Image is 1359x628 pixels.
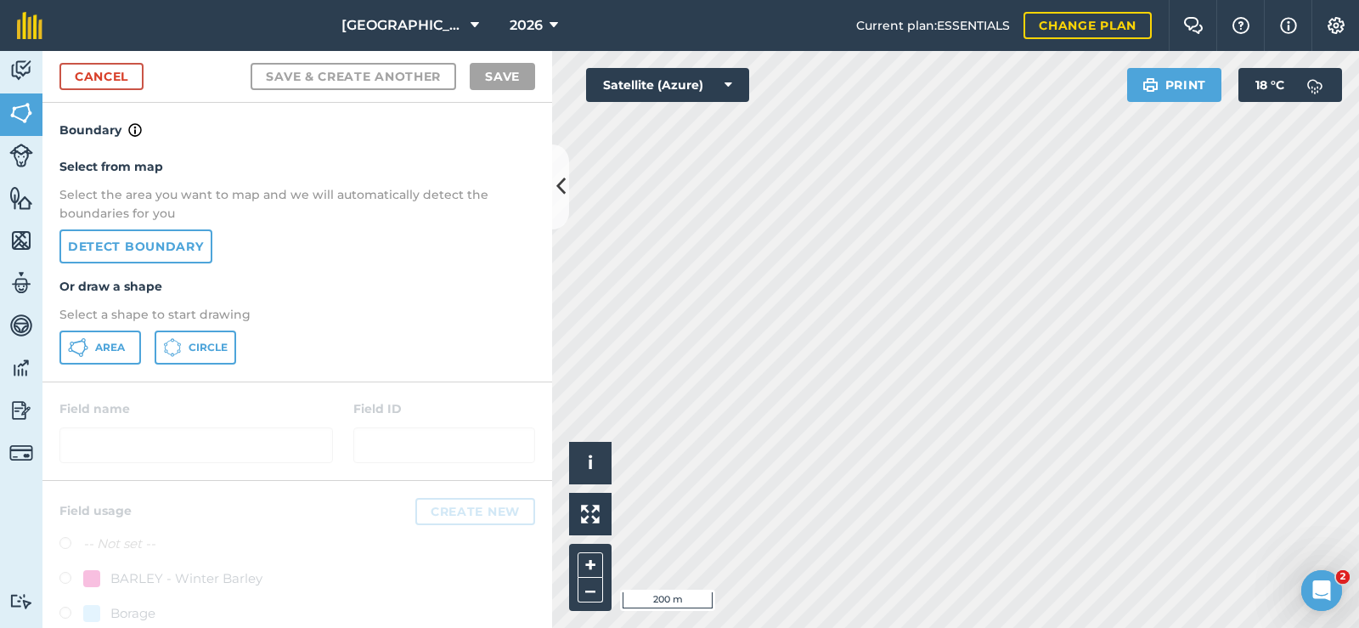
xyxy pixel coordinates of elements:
img: fieldmargin Logo [17,12,42,39]
span: [GEOGRAPHIC_DATA] [341,15,464,36]
button: + [578,552,603,578]
button: Print [1127,68,1222,102]
img: svg+xml;base64,PD94bWwgdmVyc2lvbj0iMS4wIiBlbmNvZGluZz0idXRmLTgiPz4KPCEtLSBHZW5lcmF0b3I6IEFkb2JlIE... [9,355,33,381]
span: i [588,452,593,473]
span: 2 [1336,570,1350,584]
img: svg+xml;base64,PHN2ZyB4bWxucz0iaHR0cDovL3d3dy53My5vcmcvMjAwMC9zdmciIHdpZHRoPSIxNyIgaGVpZ2h0PSIxNy... [1280,15,1297,36]
h4: Or draw a shape [59,277,535,296]
img: svg+xml;base64,PD94bWwgdmVyc2lvbj0iMS4wIiBlbmNvZGluZz0idXRmLTgiPz4KPCEtLSBHZW5lcmF0b3I6IEFkb2JlIE... [9,441,33,465]
button: Satellite (Azure) [586,68,749,102]
img: svg+xml;base64,PHN2ZyB4bWxucz0iaHR0cDovL3d3dy53My5vcmcvMjAwMC9zdmciIHdpZHRoPSI1NiIgaGVpZ2h0PSI2MC... [9,185,33,211]
img: svg+xml;base64,PHN2ZyB4bWxucz0iaHR0cDovL3d3dy53My5vcmcvMjAwMC9zdmciIHdpZHRoPSIxOSIgaGVpZ2h0PSIyNC... [1142,75,1159,95]
span: Current plan : ESSENTIALS [856,16,1010,35]
button: 18 °C [1238,68,1342,102]
button: i [569,442,612,484]
a: Change plan [1023,12,1152,39]
img: svg+xml;base64,PD94bWwgdmVyc2lvbj0iMS4wIiBlbmNvZGluZz0idXRmLTgiPz4KPCEtLSBHZW5lcmF0b3I6IEFkb2JlIE... [9,313,33,338]
img: Two speech bubbles overlapping with the left bubble in the forefront [1183,17,1204,34]
img: svg+xml;base64,PHN2ZyB4bWxucz0iaHR0cDovL3d3dy53My5vcmcvMjAwMC9zdmciIHdpZHRoPSI1NiIgaGVpZ2h0PSI2MC... [9,228,33,253]
img: svg+xml;base64,PD94bWwgdmVyc2lvbj0iMS4wIiBlbmNvZGluZz0idXRmLTgiPz4KPCEtLSBHZW5lcmF0b3I6IEFkb2JlIE... [9,593,33,609]
img: svg+xml;base64,PD94bWwgdmVyc2lvbj0iMS4wIiBlbmNvZGluZz0idXRmLTgiPz4KPCEtLSBHZW5lcmF0b3I6IEFkb2JlIE... [9,58,33,83]
iframe: Intercom live chat [1301,570,1342,611]
button: Area [59,331,141,365]
p: Select the area you want to map and we will automatically detect the boundaries for you [59,185,535,223]
img: svg+xml;base64,PHN2ZyB4bWxucz0iaHR0cDovL3d3dy53My5vcmcvMjAwMC9zdmciIHdpZHRoPSI1NiIgaGVpZ2h0PSI2MC... [9,100,33,126]
button: Circle [155,331,236,365]
span: Circle [189,341,228,354]
a: Detect boundary [59,229,212,263]
span: Area [95,341,125,354]
p: Select a shape to start drawing [59,305,535,324]
img: svg+xml;base64,PD94bWwgdmVyc2lvbj0iMS4wIiBlbmNvZGluZz0idXRmLTgiPz4KPCEtLSBHZW5lcmF0b3I6IEFkb2JlIE... [9,144,33,167]
button: Save & Create Another [251,63,456,90]
button: – [578,578,603,603]
img: svg+xml;base64,PD94bWwgdmVyc2lvbj0iMS4wIiBlbmNvZGluZz0idXRmLTgiPz4KPCEtLSBHZW5lcmF0b3I6IEFkb2JlIE... [1298,68,1332,102]
img: svg+xml;base64,PD94bWwgdmVyc2lvbj0iMS4wIiBlbmNvZGluZz0idXRmLTgiPz4KPCEtLSBHZW5lcmF0b3I6IEFkb2JlIE... [9,270,33,296]
img: Four arrows, one pointing top left, one top right, one bottom right and the last bottom left [581,505,600,523]
button: Save [470,63,535,90]
img: svg+xml;base64,PD94bWwgdmVyc2lvbj0iMS4wIiBlbmNvZGluZz0idXRmLTgiPz4KPCEtLSBHZW5lcmF0b3I6IEFkb2JlIE... [9,398,33,423]
h4: Select from map [59,157,535,176]
a: Cancel [59,63,144,90]
span: 18 ° C [1255,68,1284,102]
img: A cog icon [1326,17,1346,34]
h4: Boundary [42,103,552,140]
img: A question mark icon [1231,17,1251,34]
img: svg+xml;base64,PHN2ZyB4bWxucz0iaHR0cDovL3d3dy53My5vcmcvMjAwMC9zdmciIHdpZHRoPSIxNyIgaGVpZ2h0PSIxNy... [128,120,142,140]
span: 2026 [510,15,543,36]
